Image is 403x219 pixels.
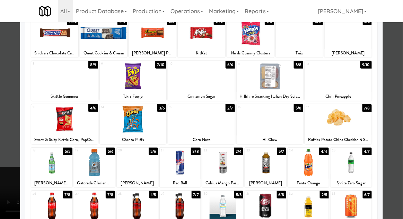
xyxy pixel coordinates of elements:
[76,191,95,197] div: 27
[63,191,72,199] div: 7/8
[228,49,273,58] div: Nerds Gummy Clusters
[129,18,176,58] div: 35/5[PERSON_NAME] Peanut Butter Cups
[238,135,303,144] div: Hi-Chew
[168,92,235,101] div: Cinnamon Sugar
[237,92,304,101] div: Hillshire Snacking Italian Dry Salame
[246,148,265,154] div: 23
[106,148,115,155] div: 5/6
[117,148,158,187] div: 205/6[PERSON_NAME]
[306,61,338,67] div: 12
[168,104,235,144] div: 152/7Corn Nuts
[204,148,223,154] div: 22
[192,191,201,199] div: 7/7
[31,135,98,144] div: Sweet & Salty Kettle Corn, PopCorners
[276,18,323,58] div: 68/8Twix
[130,49,175,58] div: [PERSON_NAME] Peanut Butter Cups
[101,104,133,110] div: 14
[289,191,308,197] div: 32
[100,104,167,144] div: 143/6Cheeto Puffs
[31,148,72,187] div: 185/5[PERSON_NAME] MINERAL SPARKLING
[306,104,338,110] div: 17
[129,49,176,58] div: [PERSON_NAME] Peanut Butter Cups
[331,148,371,187] div: 254/7Sprite Zero Sugar
[202,179,243,187] div: Celsius Mango Passionfruit
[320,191,329,199] div: 2/5
[246,191,265,197] div: 31
[276,49,323,58] div: Twix
[31,18,78,58] div: 111/12Snickers Chocolate Candy Bar
[74,148,115,187] div: 195/6Gatorade Glacier Freeze
[118,191,137,197] div: 28
[277,191,286,199] div: 6/8
[33,148,52,154] div: 18
[226,61,235,69] div: 6/6
[294,61,303,69] div: 5/8
[118,148,137,154] div: 20
[360,61,371,69] div: 9/10
[160,179,201,187] div: Red Bull
[33,191,52,197] div: 26
[245,148,286,187] div: 235/7[PERSON_NAME]
[32,179,71,187] div: [PERSON_NAME] MINERAL SPARKLING
[88,61,98,69] div: 8/9
[169,135,234,144] div: Corn Nuts
[169,61,201,67] div: 10
[191,148,201,155] div: 8/8
[161,148,180,154] div: 21
[332,148,351,154] div: 25
[226,104,235,112] div: 2/7
[161,179,200,187] div: Red Bull
[331,179,371,187] div: Sprite Zero Sugar
[246,179,285,187] div: [PERSON_NAME]
[169,104,201,110] div: 15
[88,104,98,112] div: 4/6
[234,148,243,155] div: 2/4
[117,179,158,187] div: [PERSON_NAME]
[227,18,274,58] div: 56/6Nerds Gummy Clusters
[157,104,166,112] div: 3/6
[39,5,51,17] img: Micromart
[149,148,158,155] div: 5/6
[204,191,223,197] div: 30
[332,191,351,197] div: 33
[306,135,371,144] div: Ruffles Potato Chips Cheddar & Sour Cream Flavored 1 1/2 Oz
[234,191,243,199] div: 5/5
[319,148,329,155] div: 4/4
[168,61,235,101] div: 106/6Cinnamon Sugar
[325,18,372,58] div: 75/5[PERSON_NAME]
[238,104,270,110] div: 16
[306,92,371,101] div: Chili Pineapple
[155,61,166,69] div: 7/10
[237,61,304,101] div: 115/8Hillshire Snacking Italian Dry Salame
[32,49,77,58] div: Snickers Chocolate Candy Bar
[101,135,166,144] div: Cheeto Puffs
[168,135,235,144] div: Corn Nuts
[106,191,115,199] div: 7/8
[118,179,157,187] div: [PERSON_NAME]
[31,104,98,144] div: 134/6Sweet & Salty Kettle Corn, PopCorners
[326,49,371,58] div: [PERSON_NAME]
[294,104,303,112] div: 5/8
[238,61,270,67] div: 11
[332,179,370,187] div: Sprite Zero Sugar
[305,61,372,101] div: 129/10Chili Pineapple
[101,61,133,67] div: 9
[100,135,167,144] div: Cheeto Puffs
[149,191,158,199] div: 1/5
[325,49,372,58] div: [PERSON_NAME]
[289,148,308,154] div: 24
[179,49,224,58] div: KitKat
[33,61,64,67] div: 8
[237,135,304,144] div: Hi-Chew
[237,104,304,144] div: 165/8Hi-Chew
[227,49,274,58] div: Nerds Gummy Clusters
[32,135,97,144] div: Sweet & Salty Kettle Corn, PopCorners
[160,148,201,187] div: 218/8Red Bull
[31,179,72,187] div: [PERSON_NAME] MINERAL SPARKLING
[362,104,372,112] div: 7/8
[277,148,286,155] div: 5/7
[169,92,234,101] div: Cinnamon Sugar
[32,92,97,101] div: Skittle Gummies
[101,92,166,101] div: Takis Fuego
[289,179,328,187] div: Fanta Orange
